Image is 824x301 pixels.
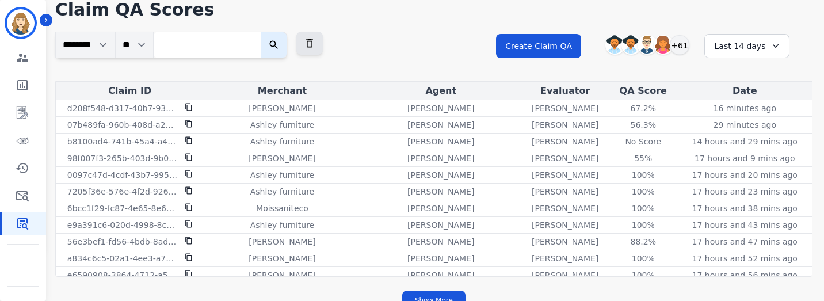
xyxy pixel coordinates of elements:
p: b8100ad4-741b-45a4-a4d7-5f668de04e32 [67,136,178,147]
p: [PERSON_NAME] [249,153,315,164]
div: 56.3 % [617,119,669,131]
p: [PERSON_NAME] [407,153,474,164]
div: 55 % [617,153,669,164]
p: Moissaniteco [256,203,308,214]
p: [PERSON_NAME] [249,269,315,281]
p: [PERSON_NAME] [407,186,474,197]
p: 17 hours and 43 mins ago [692,219,798,231]
p: [PERSON_NAME] [532,253,598,264]
p: [PERSON_NAME] [532,136,598,147]
p: e9a391c6-020d-4998-8cd9-c0b0aa3530a3 [67,219,178,231]
p: [PERSON_NAME] [532,186,598,197]
div: 88.2 % [617,236,669,247]
p: 17 hours and 9 mins ago [695,153,795,164]
p: 98f007f3-265b-403d-9b07-02e0a5ef7586 [67,153,178,164]
p: [PERSON_NAME] [532,203,598,214]
p: 56e3bef1-fd56-4bdb-8ad5-39d7cb7cd41b [67,236,178,247]
div: 100 % [617,269,669,281]
p: [PERSON_NAME] [407,119,474,131]
p: 14 hours and 29 mins ago [692,136,798,147]
div: Evaluator [524,84,606,98]
p: 17 hours and 52 mins ago [692,253,798,264]
p: 17 hours and 47 mins ago [692,236,798,247]
p: [PERSON_NAME] [532,219,598,231]
p: [PERSON_NAME] [407,102,474,114]
button: Create Claim QA [496,34,581,58]
div: Last 14 days [704,34,789,58]
div: Merchant [207,84,358,98]
img: Bordered avatar [7,9,35,37]
p: 17 hours and 20 mins ago [692,169,798,181]
p: d208f548-d317-40b7-93ae-3ff3274bd62d [67,102,178,114]
p: Ashley furniture [250,169,314,181]
p: Ashley furniture [250,186,314,197]
p: [PERSON_NAME] [407,203,474,214]
p: Ashley furniture [250,219,314,231]
p: [PERSON_NAME] [407,169,474,181]
div: 100 % [617,253,669,264]
p: 7205f36e-576e-4f2d-926c-da107ac8496d [67,186,178,197]
p: [PERSON_NAME] [407,136,474,147]
p: 07b489fa-960b-408d-a2c8-9e18bc00e2a5 [67,119,178,131]
p: 29 minutes ago [714,119,776,131]
p: Ashley furniture [250,119,314,131]
div: 100 % [617,186,669,197]
div: Claim ID [58,84,202,98]
p: 0097c47d-4cdf-43b7-9952-27ca95893936 [67,169,178,181]
p: a834c6c5-02a1-4ee3-a72b-77bc88c48074 [67,253,178,264]
div: QA Score [611,84,676,98]
div: 100 % [617,169,669,181]
p: 17 hours and 56 mins ago [692,269,798,281]
p: [PERSON_NAME] [407,253,474,264]
p: [PERSON_NAME] [407,236,474,247]
div: +61 [670,35,689,55]
p: [PERSON_NAME] [407,269,474,281]
p: [PERSON_NAME] [532,236,598,247]
div: 67.2 % [617,102,669,114]
div: Agent [363,84,519,98]
p: [PERSON_NAME] [532,119,598,131]
div: No Score [617,136,669,147]
p: 16 minutes ago [714,102,776,114]
p: e6590908-3864-4712-a5d5-f6ac6437dc14 [67,269,178,281]
p: [PERSON_NAME] [532,102,598,114]
p: Ashley furniture [250,136,314,147]
div: Date [680,84,810,98]
p: [PERSON_NAME] [249,253,315,264]
p: 17 hours and 38 mins ago [692,203,798,214]
div: 100 % [617,219,669,231]
p: [PERSON_NAME] [532,169,598,181]
p: [PERSON_NAME] [532,269,598,281]
p: [PERSON_NAME] [532,153,598,164]
p: [PERSON_NAME] [249,236,315,247]
p: [PERSON_NAME] [249,102,315,114]
p: [PERSON_NAME] [407,219,474,231]
p: 17 hours and 23 mins ago [692,186,798,197]
p: 6bcc1f29-fc87-4e65-8e6c-15a07a542dc4 [67,203,178,214]
div: 100 % [617,203,669,214]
